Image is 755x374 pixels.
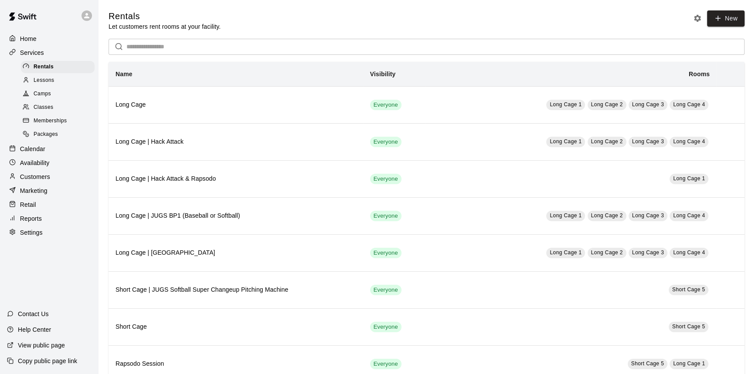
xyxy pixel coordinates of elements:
[591,249,623,256] span: Long Cage 2
[370,101,401,109] span: Everyone
[21,101,95,114] div: Classes
[21,88,98,101] a: Camps
[18,357,77,365] p: Copy public page link
[21,115,95,127] div: Memberships
[370,174,401,184] div: This service is visible to all of your customers
[20,200,36,209] p: Retail
[116,100,356,110] h6: Long Cage
[20,48,44,57] p: Services
[21,115,98,128] a: Memberships
[21,88,95,100] div: Camps
[591,212,623,219] span: Long Cage 2
[7,32,91,45] a: Home
[20,158,50,167] p: Availability
[116,248,356,258] h6: Long Cage | [GEOGRAPHIC_DATA]
[370,248,401,258] div: This service is visible to all of your customers
[7,198,91,211] a: Retail
[116,322,356,332] h6: Short Cage
[21,128,95,141] div: Packages
[116,174,356,184] h6: Long Cage | Hack Attack & Rapsodo
[631,361,664,367] span: Short Cage 5
[116,211,356,221] h6: Long Cage | JUGS BP1 (Baseball or Softball)
[370,322,401,332] div: This service is visible to all of your customers
[370,359,401,369] div: This service is visible to all of your customers
[591,101,623,108] span: Long Cage 2
[20,34,37,43] p: Home
[673,101,705,108] span: Long Cage 4
[673,175,705,182] span: Long Cage 1
[34,76,54,85] span: Lessons
[550,138,582,145] span: Long Cage 1
[116,359,356,369] h6: Rapsodo Session
[21,60,98,74] a: Rentals
[7,226,91,239] a: Settings
[18,310,49,318] p: Contact Us
[20,186,48,195] p: Marketing
[116,285,356,295] h6: Short Cage | JUGS Softball Super Changeup Pitching Machine
[632,138,664,145] span: Long Cage 3
[21,101,98,115] a: Classes
[370,211,401,221] div: This service is visible to all of your customers
[632,212,664,219] span: Long Cage 3
[7,156,91,169] a: Availability
[707,10,745,27] a: New
[116,137,356,147] h6: Long Cage | Hack Attack
[370,71,396,77] b: Visibility
[7,212,91,225] a: Reports
[7,46,91,59] a: Services
[21,74,95,87] div: Lessons
[632,101,664,108] span: Long Cage 3
[370,286,401,294] span: Everyone
[18,325,51,334] p: Help Center
[20,228,43,237] p: Settings
[632,249,664,256] span: Long Cage 3
[34,90,51,98] span: Camps
[591,138,623,145] span: Long Cage 2
[673,138,705,145] span: Long Cage 4
[34,117,67,125] span: Memberships
[18,341,65,350] p: View public page
[34,63,54,71] span: Rentals
[116,71,133,77] b: Name
[370,212,401,220] span: Everyone
[34,130,58,139] span: Packages
[370,323,401,331] span: Everyone
[370,285,401,295] div: This service is visible to all of your customers
[672,286,705,293] span: Short Cage 5
[20,214,42,223] p: Reports
[109,10,221,22] h5: Rentals
[370,100,401,110] div: This service is visible to all of your customers
[550,212,582,219] span: Long Cage 1
[550,249,582,256] span: Long Cage 1
[673,212,705,219] span: Long Cage 4
[7,184,91,197] a: Marketing
[7,170,91,183] a: Customers
[370,249,401,257] span: Everyone
[691,12,704,25] button: Rental settings
[550,101,582,108] span: Long Cage 1
[689,71,710,77] b: Rooms
[370,137,401,147] div: This service is visible to all of your customers
[370,138,401,146] span: Everyone
[21,128,98,142] a: Packages
[109,22,221,31] p: Let customers rent rooms at your facility.
[673,249,705,256] span: Long Cage 4
[7,142,91,155] a: Calendar
[34,103,53,112] span: Classes
[370,360,401,368] span: Everyone
[673,361,705,367] span: Long Cage 1
[21,74,98,87] a: Lessons
[20,145,45,153] p: Calendar
[672,323,705,330] span: Short Cage 5
[20,172,50,181] p: Customers
[21,61,95,73] div: Rentals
